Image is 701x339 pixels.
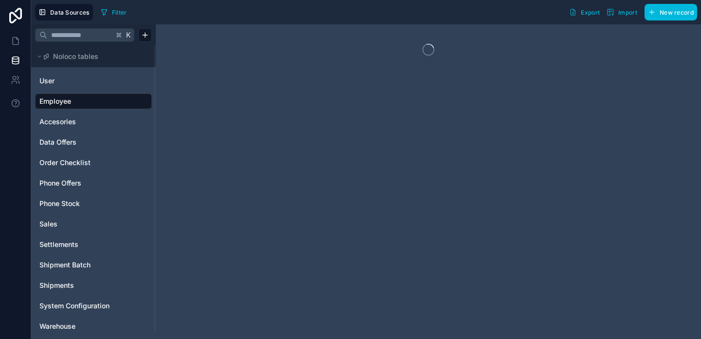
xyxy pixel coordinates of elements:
a: Order Checklist [39,158,146,168]
div: Order Checklist [35,155,152,170]
span: Settlements [39,240,78,249]
a: Shipment Batch [39,260,146,270]
span: Filter [112,9,127,16]
button: Export [566,4,603,20]
button: Filter [97,5,130,19]
span: K [125,32,132,38]
span: Accesories [39,117,76,127]
a: Settlements [39,240,146,249]
span: Import [618,9,637,16]
span: Phone Stock [39,199,80,208]
a: New record [641,4,697,20]
a: Shipments [39,281,146,290]
span: Export [581,9,600,16]
div: Sales [35,216,152,232]
div: System Configuration [35,298,152,314]
div: Settlements [35,237,152,252]
div: Phone Offers [35,175,152,191]
button: New record [645,4,697,20]
div: Phone Stock [35,196,152,211]
a: Accesories [39,117,146,127]
div: Data Offers [35,134,152,150]
a: Sales [39,219,146,229]
span: Data Sources [50,9,90,16]
a: Warehouse [39,321,146,331]
div: Shipments [35,278,152,293]
span: Sales [39,219,57,229]
div: Warehouse [35,319,152,334]
span: New record [660,9,694,16]
span: Noloco tables [53,52,98,61]
a: Employee [39,96,146,106]
div: Accesories [35,114,152,130]
a: Data Offers [39,137,146,147]
span: Shipments [39,281,74,290]
span: Warehouse [39,321,75,331]
a: Phone Stock [39,199,146,208]
span: Order Checklist [39,158,91,168]
a: System Configuration [39,301,146,311]
span: Data Offers [39,137,76,147]
a: Phone Offers [39,178,146,188]
a: User [39,76,146,86]
span: Employee [39,96,71,106]
div: Shipment Batch [35,257,152,273]
button: Noloco tables [35,50,146,63]
span: System Configuration [39,301,110,311]
div: Employee [35,94,152,109]
span: User [39,76,55,86]
button: Data Sources [35,4,93,20]
span: Phone Offers [39,178,81,188]
button: Import [603,4,641,20]
span: Shipment Batch [39,260,91,270]
div: User [35,73,152,89]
